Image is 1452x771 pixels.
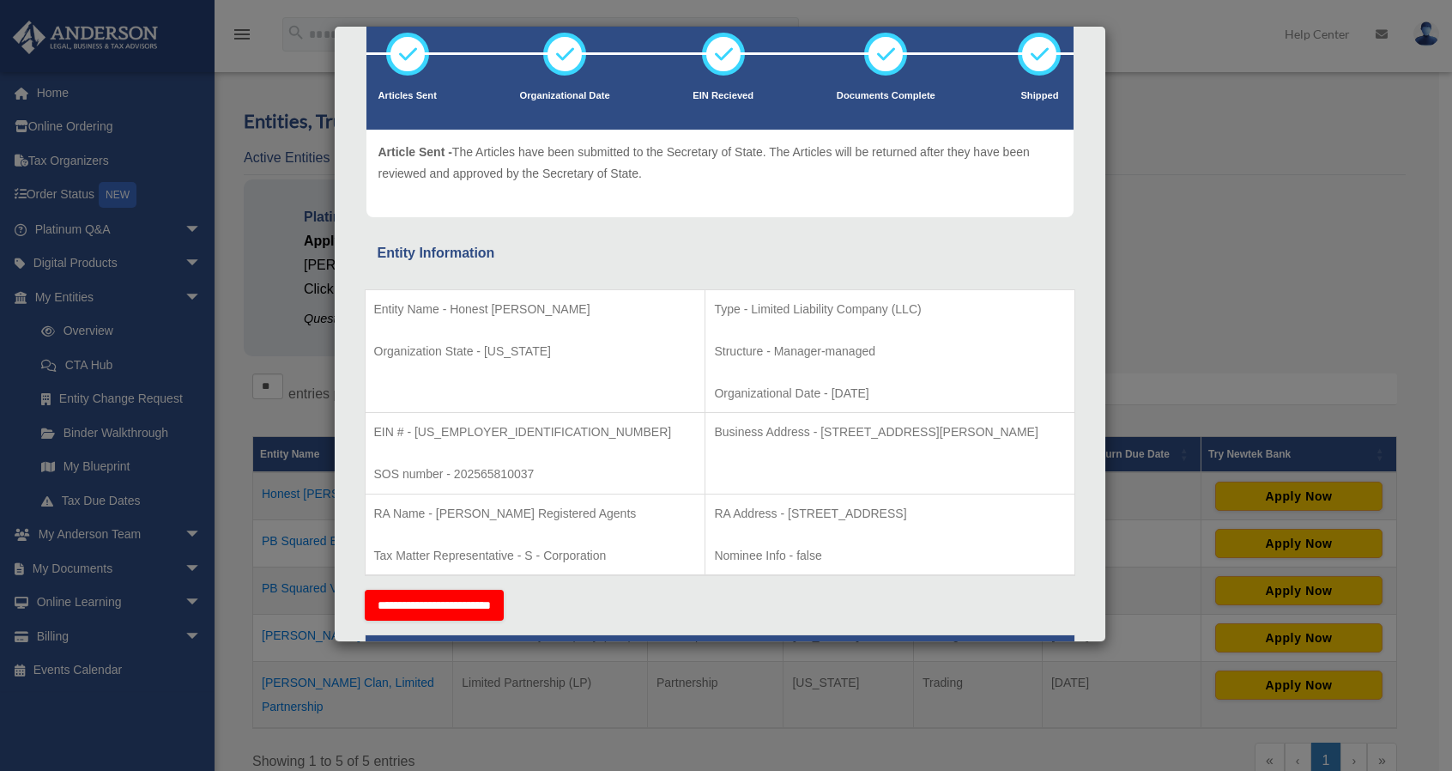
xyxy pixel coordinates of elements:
p: RA Address - [STREET_ADDRESS] [714,503,1065,525]
p: Entity Name - Honest [PERSON_NAME] [374,299,697,320]
p: EIN Recieved [693,88,753,105]
p: Type - Limited Liability Company (LLC) [714,299,1065,320]
p: Nominee Info - false [714,545,1065,567]
div: Entity Information [378,241,1062,265]
p: EIN # - [US_EMPLOYER_IDENTIFICATION_NUMBER] [374,422,697,443]
p: Articles Sent [378,88,437,105]
p: Business Address - [STREET_ADDRESS][PERSON_NAME] [714,422,1065,443]
p: Structure - Manager-managed [714,341,1065,362]
th: Tax Information [365,635,1074,677]
p: Organization State - [US_STATE] [374,341,697,362]
p: SOS number - 202565810037 [374,464,697,485]
p: Documents Complete [837,88,935,105]
p: The Articles have been submitted to the Secretary of State. The Articles will be returned after t... [378,142,1062,184]
p: Organizational Date [520,88,610,105]
p: Shipped [1018,88,1061,105]
p: RA Name - [PERSON_NAME] Registered Agents [374,503,697,525]
p: Organizational Date - [DATE] [714,383,1065,404]
span: Article Sent - [378,145,452,159]
p: Tax Matter Representative - S - Corporation [374,545,697,567]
